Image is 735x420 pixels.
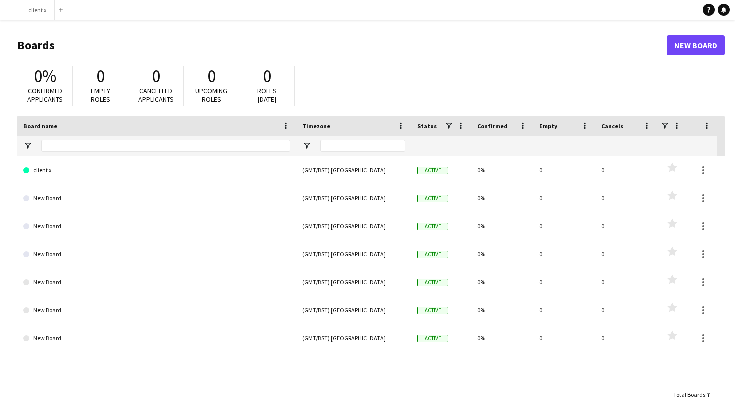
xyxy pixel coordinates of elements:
span: Empty roles [91,86,110,104]
span: Timezone [302,122,330,130]
a: client x [23,156,290,184]
div: : [673,385,710,404]
div: 0% [471,156,533,184]
div: 0 [533,156,595,184]
span: Confirmed [477,122,508,130]
span: 0 [263,65,271,87]
div: 0 [595,296,657,324]
span: 0% [34,65,56,87]
span: 0 [207,65,216,87]
div: 0 [533,324,595,352]
div: 0% [471,184,533,212]
div: (GMT/BST) [GEOGRAPHIC_DATA] [296,296,411,324]
div: 0 [533,212,595,240]
div: (GMT/BST) [GEOGRAPHIC_DATA] [296,240,411,268]
span: Cancelled applicants [138,86,174,104]
div: 0 [595,268,657,296]
div: 0 [533,268,595,296]
div: 0 [595,184,657,212]
button: Open Filter Menu [302,141,311,150]
h1: Boards [17,38,667,53]
button: client x [20,0,55,20]
a: New Board [23,324,290,352]
span: 0 [96,65,105,87]
span: Active [417,335,448,342]
a: New Board [23,268,290,296]
input: Board name Filter Input [41,140,290,152]
div: (GMT/BST) [GEOGRAPHIC_DATA] [296,156,411,184]
button: Open Filter Menu [23,141,32,150]
span: Total Boards [673,391,705,398]
div: 0% [471,212,533,240]
div: (GMT/BST) [GEOGRAPHIC_DATA] [296,268,411,296]
a: New Board [23,212,290,240]
a: New Board [23,240,290,268]
span: Board name [23,122,57,130]
div: 0% [471,296,533,324]
a: New Board [23,184,290,212]
span: 0 [152,65,160,87]
div: 0 [533,184,595,212]
span: Active [417,307,448,314]
span: Status [417,122,437,130]
div: (GMT/BST) [GEOGRAPHIC_DATA] [296,184,411,212]
input: Timezone Filter Input [320,140,405,152]
div: 0 [595,240,657,268]
span: Upcoming roles [195,86,227,104]
span: Active [417,167,448,174]
div: 0 [595,156,657,184]
span: Empty [539,122,557,130]
div: 0 [595,324,657,352]
div: (GMT/BST) [GEOGRAPHIC_DATA] [296,212,411,240]
span: Cancels [601,122,623,130]
div: 0 [533,296,595,324]
span: Active [417,195,448,202]
a: New Board [667,35,725,55]
span: 7 [707,391,710,398]
div: (GMT/BST) [GEOGRAPHIC_DATA] [296,324,411,352]
div: 0 [595,212,657,240]
span: Roles [DATE] [257,86,277,104]
span: Active [417,279,448,286]
span: Active [417,223,448,230]
span: Confirmed applicants [27,86,63,104]
div: 0% [471,268,533,296]
div: 0% [471,324,533,352]
div: 0 [533,240,595,268]
div: 0% [471,240,533,268]
span: Active [417,251,448,258]
a: New Board [23,296,290,324]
